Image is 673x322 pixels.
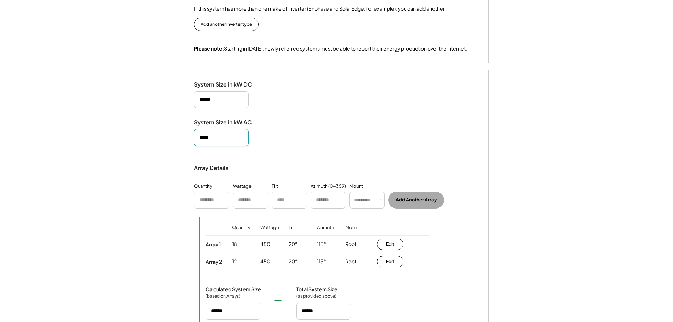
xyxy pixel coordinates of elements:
div: Total System Size [296,286,337,292]
div: 450 [260,241,270,248]
div: If this system has more than one make of inverter (Enphase and SolarEdge, for example), you can a... [194,5,446,12]
div: Array Details [194,164,229,172]
strong: Please note: [194,45,224,52]
div: 450 [260,258,270,265]
button: Add Another Array [388,192,444,209]
div: (as provided above) [296,293,336,299]
div: Mount [345,224,359,240]
div: 20° [289,258,297,265]
div: Tilt [272,183,278,190]
div: 12 [232,258,237,265]
div: Array 1 [206,241,221,247]
div: Roof [345,258,357,265]
div: Quantity [194,183,212,190]
div: 18 [232,241,237,248]
div: Azimuth [317,224,334,240]
div: Wattage [233,183,252,190]
div: 115° [317,258,326,265]
div: Calculated System Size [206,286,261,292]
div: Array 2 [206,258,222,265]
div: Roof [345,241,357,248]
div: Wattage [260,224,279,240]
div: System Size in kW DC [194,81,265,88]
div: 115° [317,241,326,248]
div: Azimuth (0-359) [311,183,346,190]
button: Edit [377,239,403,250]
button: Add another inverter type [194,18,259,31]
div: System Size in kW AC [194,119,265,126]
button: Edit [377,256,403,267]
div: 20° [289,241,297,248]
div: Tilt [289,224,295,240]
div: Mount [349,183,363,190]
div: Quantity [232,224,250,240]
div: Starting in [DATE], newly referred systems must be able to report their energy production over th... [194,45,467,52]
div: (based on Arrays) [206,293,241,299]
